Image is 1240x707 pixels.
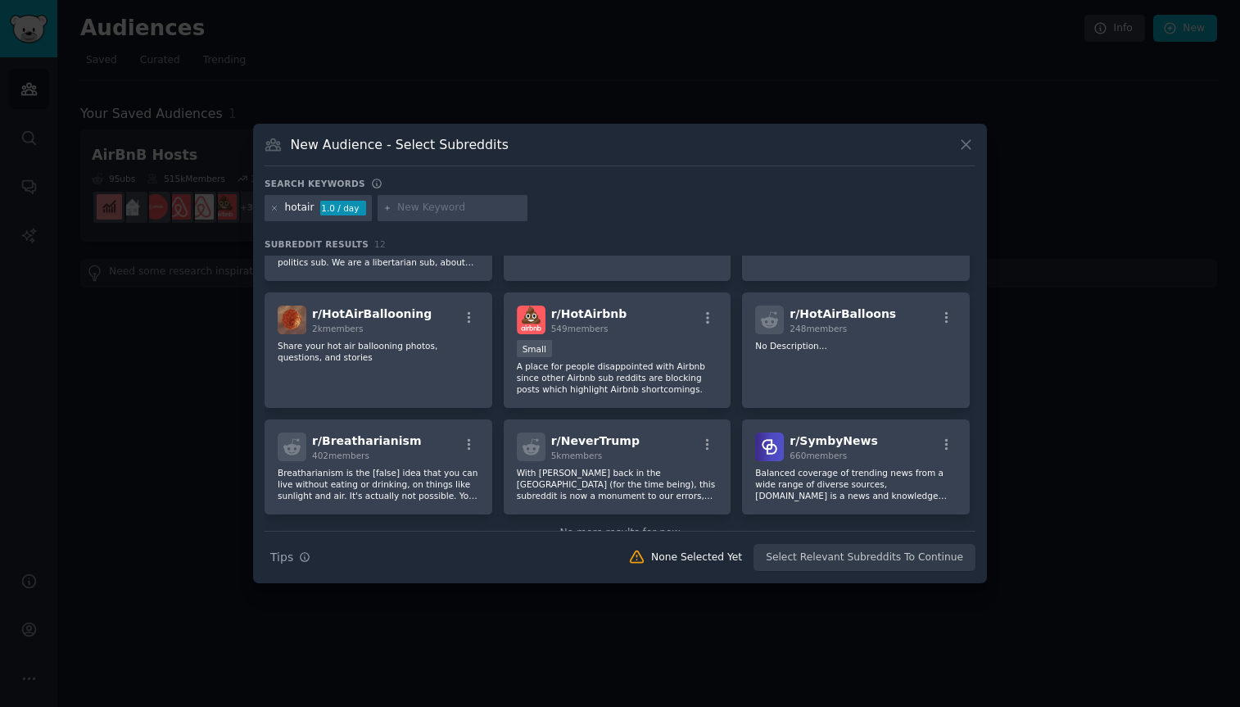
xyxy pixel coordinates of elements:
p: No Description... [755,340,957,351]
span: 5k members [551,451,603,460]
span: 402 members [312,451,369,460]
span: r/ Breatharianism [312,434,422,447]
img: HotAirbnb [517,306,545,334]
span: r/ SymbyNews [790,434,877,447]
img: SymbyNews [755,433,784,461]
span: r/ HotAirbnb [551,307,627,320]
p: Balanced coverage of trending news from a wide range of diverse sources, [DOMAIN_NAME] is a news ... [755,467,957,501]
p: Share your hot air ballooning photos, questions, and stories [278,340,479,363]
p: A place for people disappointed with Airbnb since other Airbnb sub reddits are blocking posts whi... [517,360,718,395]
span: 549 members [551,324,609,333]
span: 248 members [790,324,847,333]
img: HotAirBallooning [278,306,306,334]
span: 12 [374,239,386,249]
div: Small [517,340,552,357]
span: r/ HotAirBalloons [790,307,896,320]
h3: New Audience - Select Subreddits [291,136,509,153]
span: 660 members [790,451,847,460]
div: hotair [285,201,315,215]
span: r/ NeverTrump [551,434,640,447]
span: r/ HotAirBallooning [312,307,432,320]
p: With [PERSON_NAME] back in the [GEOGRAPHIC_DATA] (for the time being), this subreddit is now a mo... [517,467,718,501]
span: Tips [270,549,293,566]
span: Subreddit Results [265,238,369,250]
div: 1.0 / day [320,201,366,215]
div: No more results for now [265,526,975,541]
div: None Selected Yet [651,551,742,565]
button: Tips [265,543,316,572]
h3: Search keywords [265,178,365,189]
span: 2k members [312,324,364,333]
p: Breatharianism is the [false] idea that you can live without eating or drinking, on things like s... [278,467,479,501]
input: New Keyword [397,201,522,215]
